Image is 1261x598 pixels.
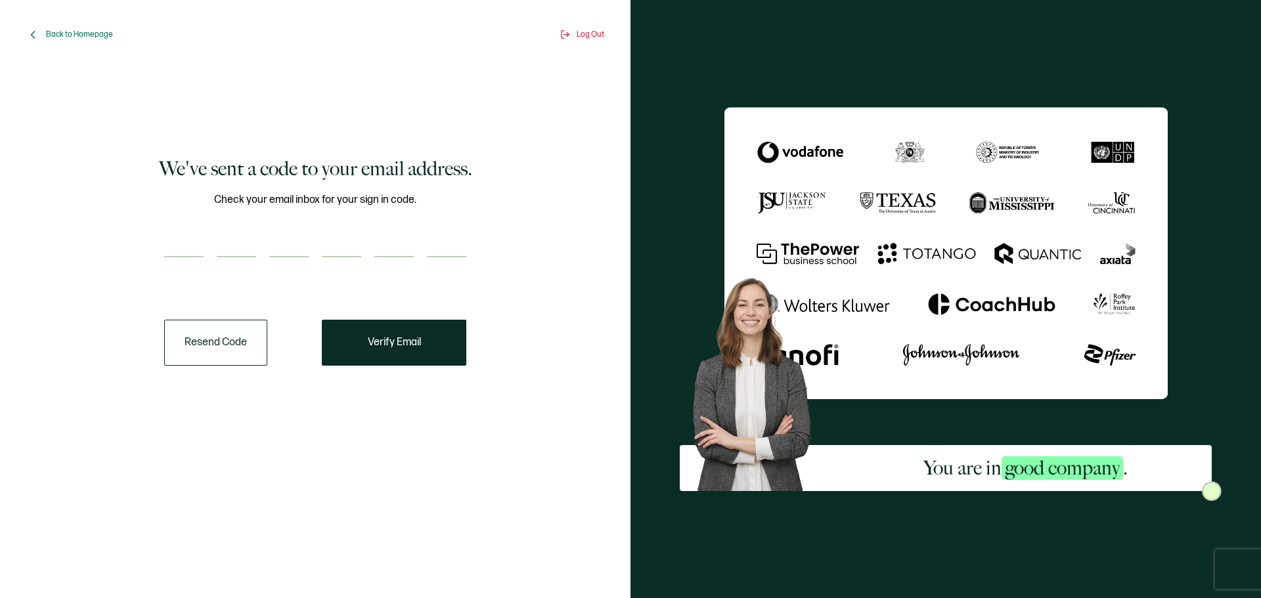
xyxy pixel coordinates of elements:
[164,320,267,366] button: Resend Code
[577,30,604,39] span: Log Out
[923,455,1128,481] h2: You are in .
[680,267,839,491] img: Sertifier Signup - You are in <span class="strong-h">good company</span>. Hero
[159,156,472,182] h1: We've sent a code to your email address.
[368,337,421,348] span: Verify Email
[1195,535,1261,598] iframe: Chat Widget
[1002,456,1123,480] span: good company
[724,107,1168,399] img: Sertifier We've sent a code to your email address.
[214,192,416,208] span: Check your email inbox for your sign in code.
[46,30,113,39] span: Back to Homepage
[322,320,466,366] button: Verify Email
[1202,481,1222,501] img: Sertifier Signup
